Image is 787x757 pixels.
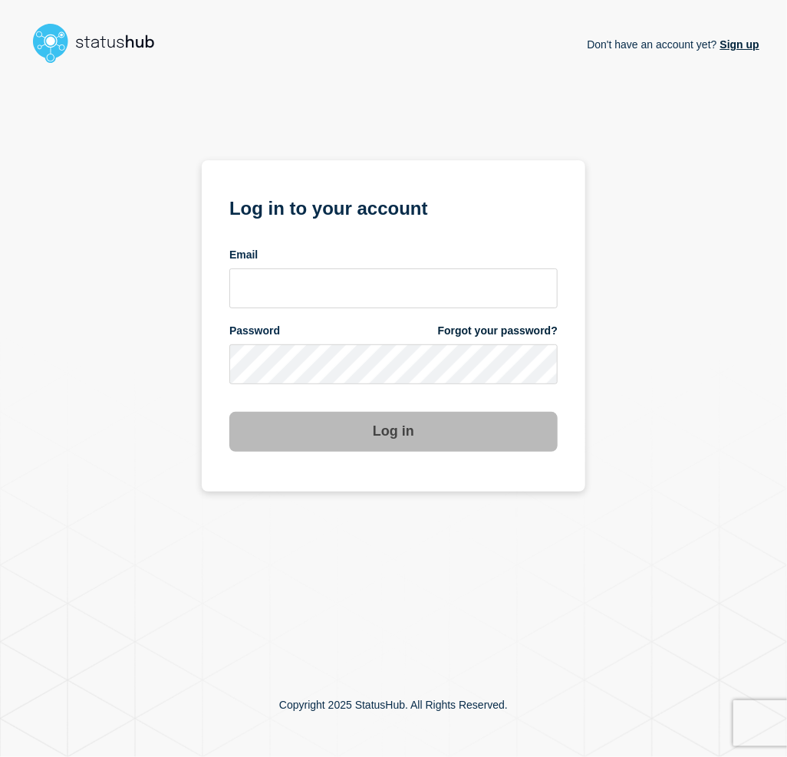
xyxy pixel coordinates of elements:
a: Forgot your password? [438,324,558,338]
h1: Log in to your account [229,193,558,221]
input: password input [229,344,558,384]
span: Password [229,324,280,338]
a: Sign up [717,38,759,51]
input: email input [229,268,558,308]
p: Don't have an account yet? [587,26,759,63]
p: Copyright 2025 StatusHub. All Rights Reserved. [279,699,508,711]
img: StatusHub logo [28,18,173,67]
span: Email [229,248,258,262]
button: Log in [229,412,558,452]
